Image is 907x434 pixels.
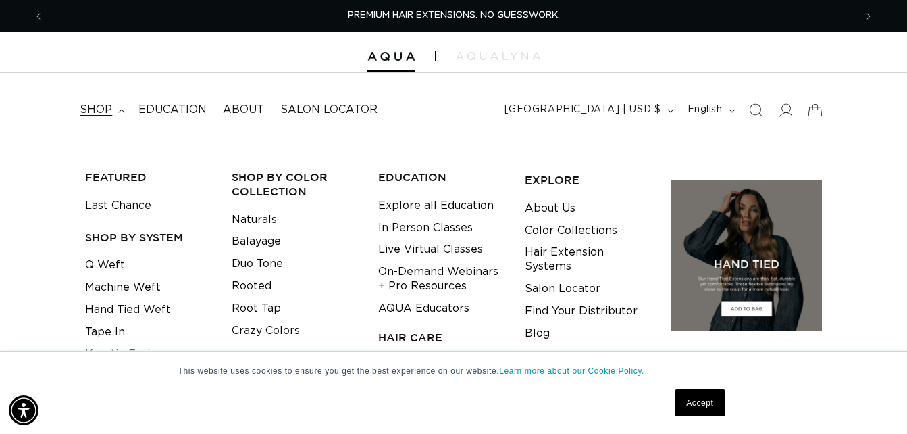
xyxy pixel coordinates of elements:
[85,276,161,299] a: Machine Weft
[378,170,504,185] h3: EDUCATION
[85,231,211,245] h3: SHOP BY SYSTEM
[525,173,650,187] h3: EXPLORE
[504,103,661,117] span: [GEOGRAPHIC_DATA] | USD $
[232,297,281,320] a: Root Tap
[215,95,272,125] a: About
[130,95,215,125] a: Education
[85,254,125,276] a: Q Weft
[85,195,151,217] a: Last Chance
[525,322,550,345] a: Blog
[72,95,130,125] summary: shop
[223,103,264,117] span: About
[24,3,53,29] button: Previous announcement
[378,239,483,261] a: Live Virtual Classes
[348,11,560,20] span: PREMIUM HAIR EXTENSIONS. NO GUESSWORK.
[741,95,771,125] summary: Search
[688,103,723,117] span: English
[232,209,277,231] a: Naturals
[499,366,644,376] a: Learn more about our Cookie Policy.
[378,297,469,320] a: AQUA Educators
[525,197,575,220] a: About Us
[85,343,163,366] a: Keratin Fusion
[378,331,504,345] h3: HAIR CARE
[675,389,725,416] a: Accept
[854,3,883,29] button: Next announcement
[9,395,38,425] div: Accessibility Menu
[138,103,207,117] span: Education
[525,241,650,278] a: Hair Extension Systems
[525,300,638,322] a: Find Your Distributor
[232,170,357,199] h3: Shop by Color Collection
[378,195,494,217] a: Explore all Education
[679,97,741,123] button: English
[232,231,281,253] a: Balayage
[456,52,540,60] img: aqualyna.com
[272,95,386,125] a: Salon Locator
[232,253,283,275] a: Duo Tone
[280,103,378,117] span: Salon Locator
[378,261,504,297] a: On-Demand Webinars + Pro Resources
[232,320,300,342] a: Crazy Colors
[525,278,600,300] a: Salon Locator
[727,288,907,434] iframe: Chat Widget
[378,217,473,239] a: In Person Classes
[232,275,271,297] a: Rooted
[85,299,171,321] a: Hand Tied Weft
[85,321,125,343] a: Tape In
[496,97,679,123] button: [GEOGRAPHIC_DATA] | USD $
[525,220,617,242] a: Color Collections
[80,103,112,117] span: shop
[85,170,211,185] h3: FEATURED
[178,365,729,377] p: This website uses cookies to ensure you get the best experience on our website.
[367,52,415,62] img: Aqua Hair Extensions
